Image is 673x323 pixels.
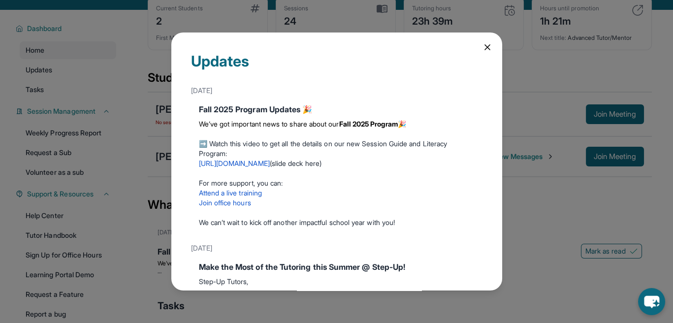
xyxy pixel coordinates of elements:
button: chat-button [638,288,665,315]
span: For more support, you can: [199,179,283,187]
a: Attend a live training [199,189,262,197]
div: Make the Most of the Tutoring this Summer @ Step-Up! [199,261,475,273]
span: 🎉 [398,120,406,128]
div: [DATE] [191,82,482,99]
div: [DATE] [191,239,482,257]
span: ➡️ Watch this video to get all the details on our new Session Guide and Literacy Program: [199,139,448,158]
span: We’ve got important news to share about our [199,120,339,128]
div: Updates [191,52,482,82]
p: Step-Up Tutors, [199,277,475,287]
span: We can’t wait to kick off another impactful school year with you! [199,218,395,226]
a: Join office hours [199,198,251,207]
a: [URL][DOMAIN_NAME] [199,159,270,167]
strong: Fall 2025 Program [339,120,398,128]
div: Fall 2025 Program Updates 🎉 [199,103,475,115]
a: slide deck here [272,159,320,167]
p: ( ) [199,159,475,168]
